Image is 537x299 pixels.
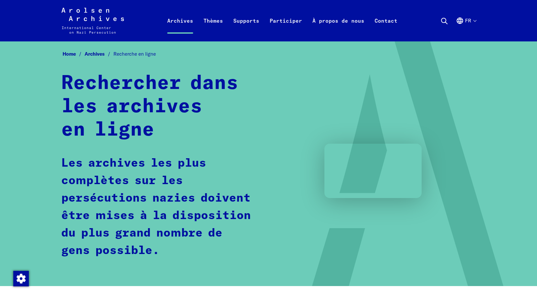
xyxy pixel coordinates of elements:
div: Modification du consentement [13,271,29,286]
a: Thèmes [198,16,228,41]
a: À propos de nous [307,16,369,41]
a: Supports [228,16,264,41]
a: Participer [264,16,307,41]
a: Contact [369,16,403,41]
strong: Rechercher dans les archives en ligne [61,74,238,140]
img: Modification du consentement [13,271,29,286]
p: Les archives les plus complètes sur les persécutions nazies doivent être mises à la disposition d... [61,155,257,260]
a: Home [63,51,85,57]
nav: Principal [162,8,403,34]
button: Français, sélection de la langue [456,17,476,40]
a: Archives [85,51,113,57]
nav: Breadcrumb [61,49,476,59]
a: Archives [162,16,198,41]
span: Recherche en ligne [113,51,156,57]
